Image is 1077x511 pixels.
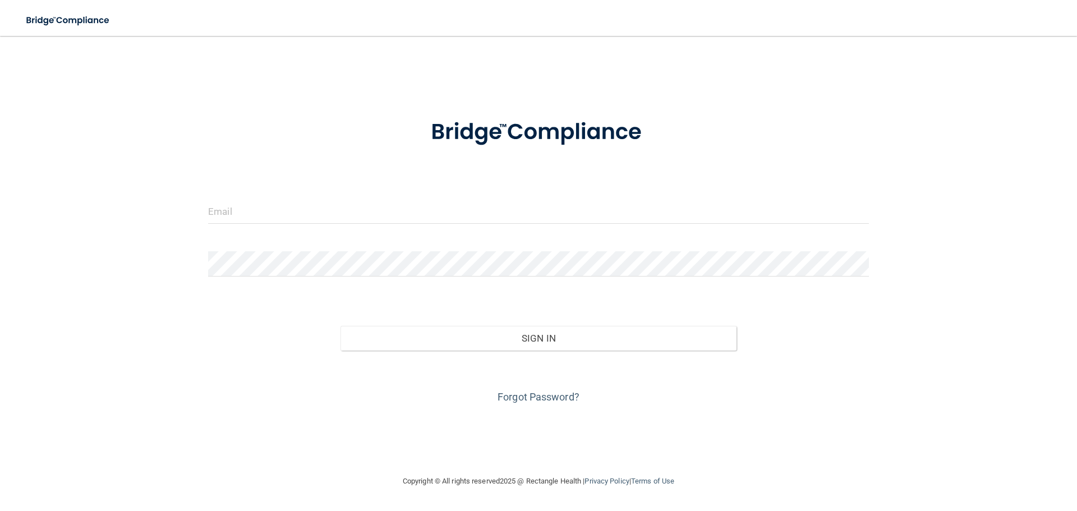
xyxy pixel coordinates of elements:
[17,9,120,32] img: bridge_compliance_login_screen.278c3ca4.svg
[340,326,737,351] button: Sign In
[334,463,743,499] div: Copyright © All rights reserved 2025 @ Rectangle Health | |
[208,199,869,224] input: Email
[408,103,669,162] img: bridge_compliance_login_screen.278c3ca4.svg
[631,477,674,485] a: Terms of Use
[498,391,579,403] a: Forgot Password?
[584,477,629,485] a: Privacy Policy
